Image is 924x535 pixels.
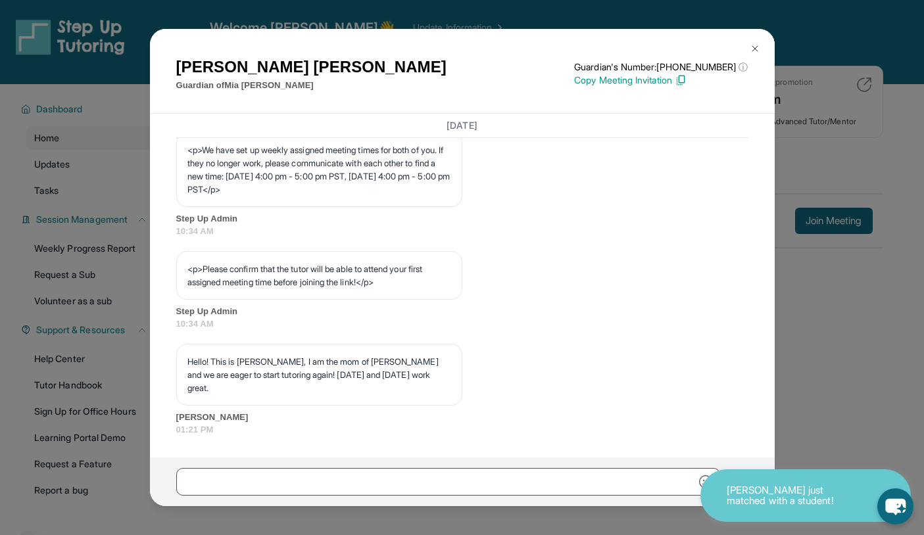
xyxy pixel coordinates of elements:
[176,317,748,331] span: 10:34 AM
[176,225,748,238] span: 10:34 AM
[187,262,451,289] p: <p>Please confirm that the tutor will be able to attend your first assigned meeting time before j...
[727,485,858,507] p: [PERSON_NAME] just matched with a student!
[574,60,748,74] p: Guardian's Number: [PHONE_NUMBER]
[739,60,748,74] span: ⓘ
[699,475,712,488] img: Emoji
[176,305,748,318] span: Step Up Admin
[574,74,748,87] p: Copy Meeting Invitation
[176,423,748,436] span: 01:21 PM
[176,55,447,79] h1: [PERSON_NAME] [PERSON_NAME]
[187,355,451,394] p: Hello! This is [PERSON_NAME], I am the mom of [PERSON_NAME] and we are eager to start tutoring ag...
[176,411,748,424] span: [PERSON_NAME]
[176,212,748,225] span: Step Up Admin
[750,43,760,54] img: Close Icon
[176,119,748,132] h3: [DATE]
[176,79,447,92] p: Guardian of Mia [PERSON_NAME]
[675,74,687,86] img: Copy Icon
[187,143,451,196] p: <p>We have set up weekly assigned meeting times for both of you. If they no longer work, please c...
[877,488,913,524] button: chat-button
